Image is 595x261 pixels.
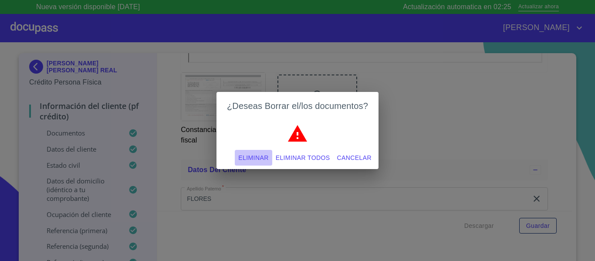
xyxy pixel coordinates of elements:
[334,150,375,166] button: Cancelar
[238,153,268,163] span: Eliminar
[337,153,372,163] span: Cancelar
[276,153,330,163] span: Eliminar todos
[272,150,334,166] button: Eliminar todos
[235,150,272,166] button: Eliminar
[227,99,368,113] h2: ¿Deseas Borrar el/los documentos?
